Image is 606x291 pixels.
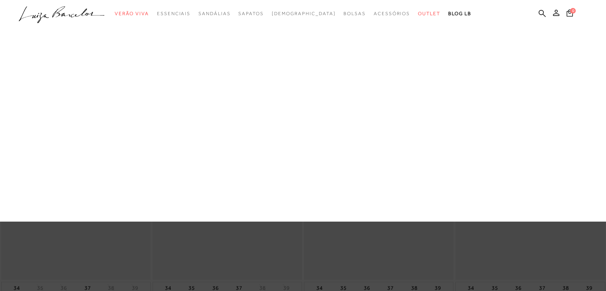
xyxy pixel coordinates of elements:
[157,6,190,21] a: categoryNavScreenReaderText
[198,6,230,21] a: categoryNavScreenReaderText
[115,11,149,16] span: Verão Viva
[157,11,190,16] span: Essenciais
[198,11,230,16] span: Sandálias
[238,11,263,16] span: Sapatos
[448,6,471,21] a: BLOG LB
[343,11,366,16] span: Bolsas
[374,11,410,16] span: Acessórios
[418,11,440,16] span: Outlet
[272,11,336,16] span: [DEMOGRAPHIC_DATA]
[272,6,336,21] a: noSubCategoriesText
[564,9,575,20] button: 0
[374,6,410,21] a: categoryNavScreenReaderText
[343,6,366,21] a: categoryNavScreenReaderText
[570,8,576,14] span: 0
[238,6,263,21] a: categoryNavScreenReaderText
[448,11,471,16] span: BLOG LB
[418,6,440,21] a: categoryNavScreenReaderText
[115,6,149,21] a: categoryNavScreenReaderText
